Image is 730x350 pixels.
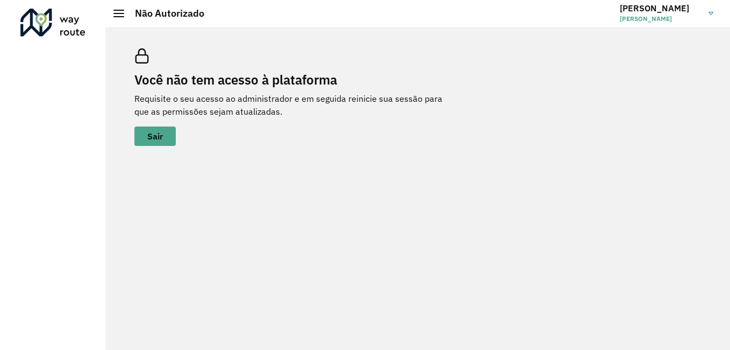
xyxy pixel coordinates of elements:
h2: Você não tem acesso à plataforma [134,72,457,88]
h3: [PERSON_NAME] [620,3,700,13]
span: Sair [147,132,163,141]
button: button [134,127,176,146]
h2: Não Autorizado [124,8,204,19]
p: Requisite o seu acesso ao administrador e em seguida reinicie sua sessão para que as permissões s... [134,92,457,118]
span: [PERSON_NAME] [620,14,700,24]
